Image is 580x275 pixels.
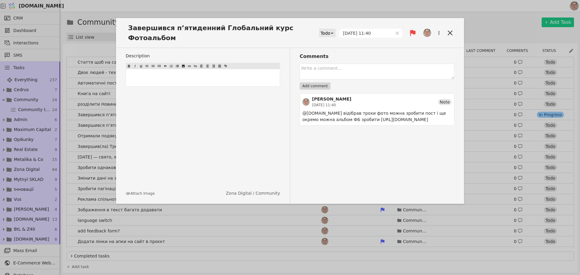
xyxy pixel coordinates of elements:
[300,82,330,90] button: Add comment
[302,110,452,123] div: @[DOMAIN_NAME] відібрав трохи фото можна зробити пост і ще окремо можна альбом ФБ зробити [URL][D...
[300,53,454,60] h3: Comments
[438,99,452,105] div: Note
[302,98,310,106] img: РS
[423,29,431,37] img: Ро
[395,31,399,35] svg: close
[321,29,330,37] div: Todo
[126,191,155,196] button: Attach Image
[340,29,392,37] input: dd.MM.yyyy HH:mm
[312,96,351,102] div: [PERSON_NAME]
[226,190,252,197] a: Zona Digital
[395,31,399,35] button: Clear
[256,190,280,197] a: Community
[312,102,351,108] div: [DATE] 11:40
[126,23,319,43] span: Завершився п’ятиденний Глобальний курс Фотоальбом
[226,190,280,197] div: /
[126,53,280,59] label: Description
